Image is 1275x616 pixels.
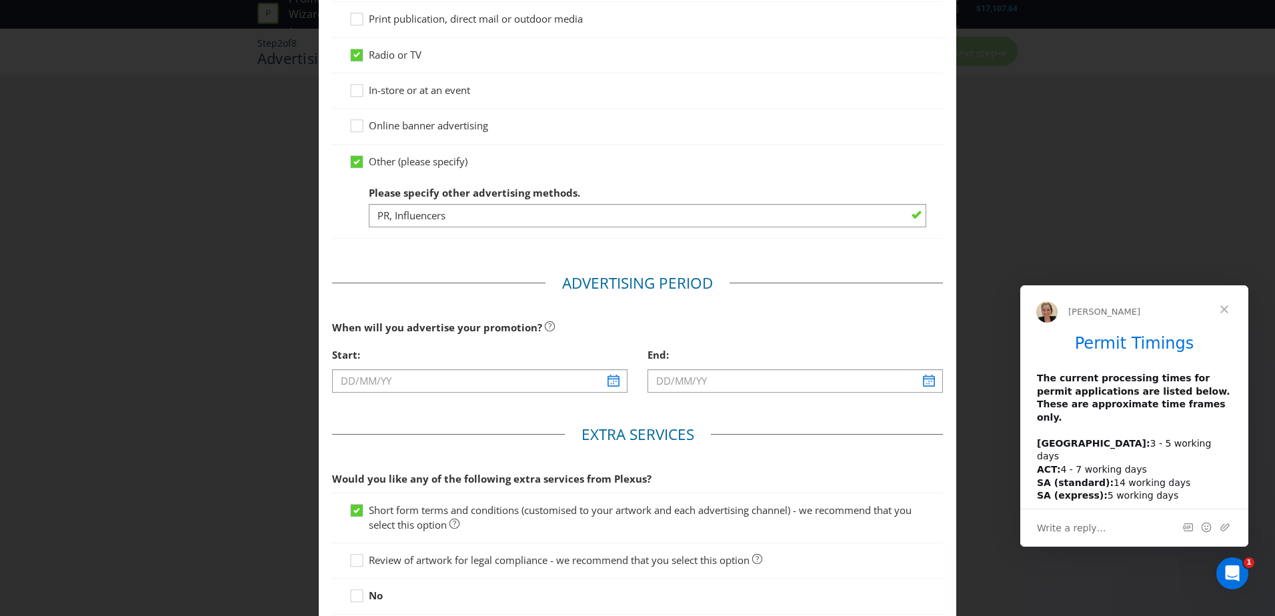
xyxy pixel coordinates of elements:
[369,48,421,61] span: Radio or TV
[565,424,711,445] legend: Extra Services
[369,186,580,199] span: Please specify other advertising methods.
[332,369,627,393] input: DD/MM/YY
[1020,285,1248,547] iframe: Intercom live chat message
[332,472,652,485] span: Would you like any of the following extra services from Plexus?
[648,369,943,393] input: DD/MM/YY
[369,589,383,602] strong: No
[369,12,583,25] span: Print publication, direct mail or outdoor media
[369,83,470,97] span: In-store or at an event
[1216,557,1248,589] iframe: Intercom live chat
[648,341,943,369] div: End:
[369,553,750,567] span: Review of artwork for legal compliance - we recommend that you select this option
[332,341,627,369] div: Start:
[369,503,912,531] span: Short form terms and conditions (customised to your artwork and each advertising channel) - we re...
[332,321,542,334] span: When will you advertise your promotion?
[369,119,488,132] span: Online banner advertising
[369,155,467,168] span: Other (please specify)
[1244,557,1254,568] span: 1
[545,273,730,294] legend: Advertising Period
